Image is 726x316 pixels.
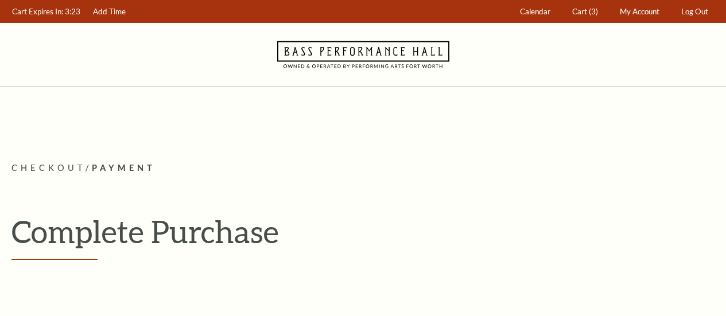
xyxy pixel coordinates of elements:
span: Cart [572,7,587,16]
p: / [11,161,715,175]
a: Log Out [676,1,714,23]
h1: Complete Purchase [11,213,715,250]
a: Cart (3) [567,1,604,23]
span: 3:23 [65,7,80,16]
a: Calendar [515,1,556,23]
a: My Account [615,1,665,23]
a: Add Time [88,1,131,23]
span: Checkout [11,163,86,173]
span: (3) [589,7,598,16]
span: My Account [620,7,659,16]
span: Cart Expires In: [12,7,63,16]
span: Payment [92,163,156,173]
span: Calendar [520,7,550,16]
